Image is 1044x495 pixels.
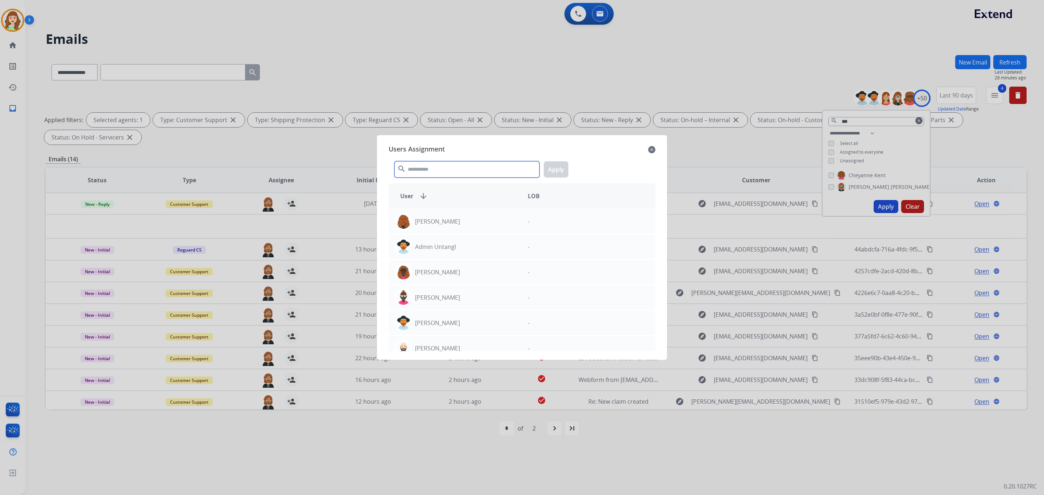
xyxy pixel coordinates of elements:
[528,268,530,276] p: -
[544,161,568,178] button: Apply
[415,242,456,251] p: Admin Untangl
[528,293,530,302] p: -
[394,192,522,200] div: User
[528,217,530,226] p: -
[528,344,530,353] p: -
[648,145,655,154] mat-icon: close
[389,144,445,155] span: Users Assignment
[419,192,428,200] mat-icon: arrow_downward
[528,319,530,327] p: -
[528,242,530,251] p: -
[415,344,460,353] p: [PERSON_NAME]
[397,165,406,173] mat-icon: search
[415,319,460,327] p: [PERSON_NAME]
[528,192,540,200] span: LOB
[415,268,460,276] p: [PERSON_NAME]
[415,293,460,302] p: [PERSON_NAME]
[415,217,460,226] p: [PERSON_NAME]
